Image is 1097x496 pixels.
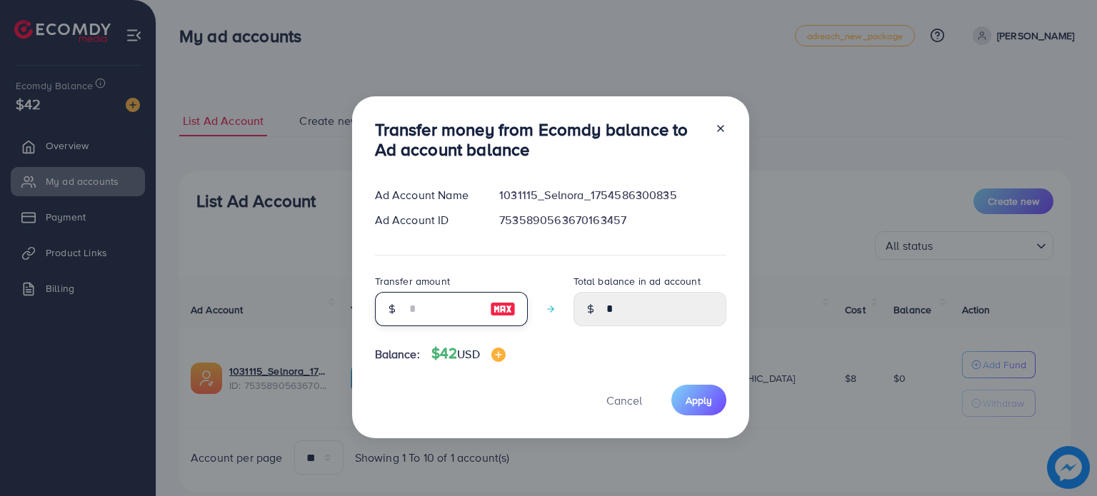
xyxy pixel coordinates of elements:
[375,274,450,288] label: Transfer amount
[588,385,660,415] button: Cancel
[457,346,479,362] span: USD
[491,348,506,362] img: image
[573,274,701,288] label: Total balance in ad account
[375,346,420,363] span: Balance:
[488,212,737,228] div: 7535890563670163457
[431,345,506,363] h4: $42
[364,187,489,203] div: Ad Account Name
[488,187,737,203] div: 1031115_Selnora_1754586300835
[686,393,712,408] span: Apply
[364,212,489,228] div: Ad Account ID
[375,119,703,161] h3: Transfer money from Ecomdy balance to Ad account balance
[606,393,642,408] span: Cancel
[490,300,516,318] img: image
[671,385,726,415] button: Apply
